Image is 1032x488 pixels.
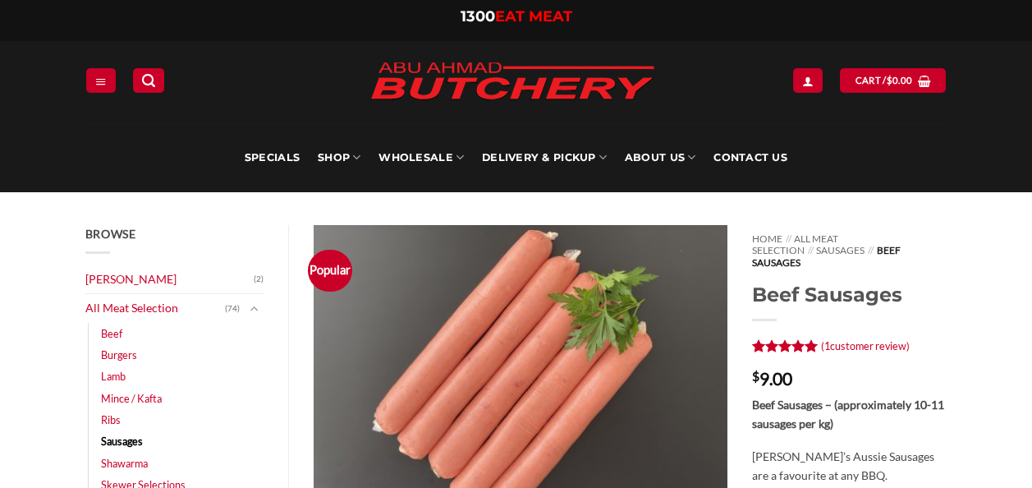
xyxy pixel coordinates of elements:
[824,339,830,352] span: 1
[461,7,495,25] span: 1300
[887,73,892,88] span: $
[786,232,791,245] span: //
[101,409,121,430] a: Ribs
[821,339,910,352] a: (1customer review)
[752,244,900,268] span: Beef Sausages
[752,339,819,355] div: Rated 5 out of 5
[86,68,116,92] a: Menu
[816,244,865,256] a: Sausages
[101,453,148,474] a: Shawarma
[101,430,143,452] a: Sausages
[752,232,782,245] a: Home
[101,344,137,366] a: Burgers
[752,339,760,359] span: 1
[245,123,300,192] a: Specials
[793,68,823,92] a: Login
[482,123,607,192] a: Delivery & Pickup
[225,297,240,321] span: (74)
[752,398,944,430] strong: Beef Sausages – (approximately 10-11 sausages per kg)
[461,7,572,25] a: 1300EAT MEAT
[356,51,668,113] img: Abu Ahmad Butchery
[101,388,162,409] a: Mince / Kafta
[244,300,264,318] button: Toggle
[868,244,874,256] span: //
[85,265,255,294] a: [PERSON_NAME]
[752,448,947,485] p: [PERSON_NAME]’s Aussie Sausages are a favourite at any BBQ.
[713,123,787,192] a: Contact Us
[254,267,264,292] span: (2)
[318,123,360,192] a: SHOP
[887,75,913,85] bdi: 0.00
[101,323,122,344] a: Beef
[495,7,572,25] span: EAT MEAT
[752,339,819,359] span: Rated out of 5 based on customer rating
[808,244,814,256] span: //
[133,68,164,92] a: Search
[752,368,792,389] bdi: 9.00
[378,123,464,192] a: Wholesale
[855,73,913,88] span: Cart /
[752,232,838,256] a: All Meat Selection
[752,282,947,307] h1: Beef Sausages
[840,68,946,92] a: View cart
[101,366,126,387] a: Lamb
[625,123,695,192] a: About Us
[85,294,226,323] a: All Meat Selection
[752,370,759,383] span: $
[85,227,136,241] span: Browse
